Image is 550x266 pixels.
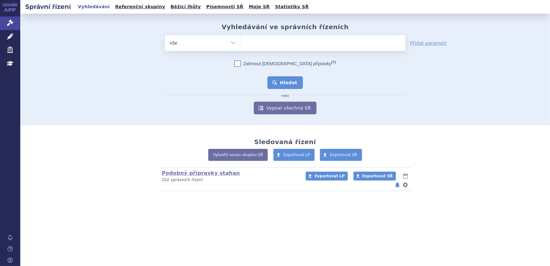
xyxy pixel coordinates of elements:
[330,153,357,157] span: Exportovat SŘ
[208,149,268,161] a: Vytvořit novou skupinu SŘ
[273,149,315,161] a: Exportovat LP
[394,181,401,189] button: notifikace
[113,3,167,11] a: Referenční skupiny
[254,102,316,114] a: Vypsat všechna SŘ
[331,60,336,64] abbr: (?)
[76,3,112,11] a: Vyhledávání
[362,174,393,178] span: Exportovat SŘ
[169,3,203,11] a: Běžící lhůty
[402,172,409,180] button: lhůty
[204,3,245,11] a: Písemnosti SŘ
[247,3,272,11] a: Moje SŘ
[306,172,348,180] a: Exportovat LP
[162,170,240,176] a: Podobný přípravky stahan
[410,40,447,46] a: Přidat parametr
[20,2,76,11] h2: Správní řízení
[222,23,349,31] h2: Vyhledávání ve správních řízeních
[254,138,316,146] h2: Sledovaná řízení
[267,76,303,89] button: Hledat
[284,153,310,157] span: Exportovat LP
[402,181,409,189] button: nastavení
[234,60,336,67] label: Zahrnout [DEMOGRAPHIC_DATA] přípravky
[353,172,396,180] a: Exportovat SŘ
[273,3,310,11] a: Statistiky SŘ
[162,177,297,183] p: 102 správních řízení
[320,149,362,161] a: Exportovat SŘ
[315,174,345,178] span: Exportovat LP
[278,94,292,98] i: nebo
